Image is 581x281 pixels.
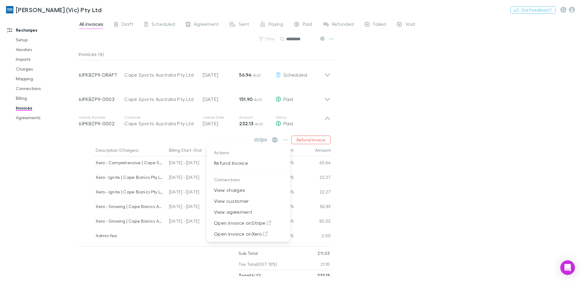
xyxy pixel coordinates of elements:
p: Open invoice on Xero [207,228,290,239]
a: View charges [207,185,290,196]
p: Open invoice on Stripe [207,217,290,228]
a: Open invoice onStripe [207,217,290,228]
a: View agreement [207,206,290,217]
p: Refund Invoice [207,158,290,168]
p: Actions [207,147,290,158]
a: View customer [207,196,290,206]
p: Connections [207,174,290,185]
div: Open Intercom Messenger [560,260,575,275]
a: Open invoice onXero [207,228,290,239]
